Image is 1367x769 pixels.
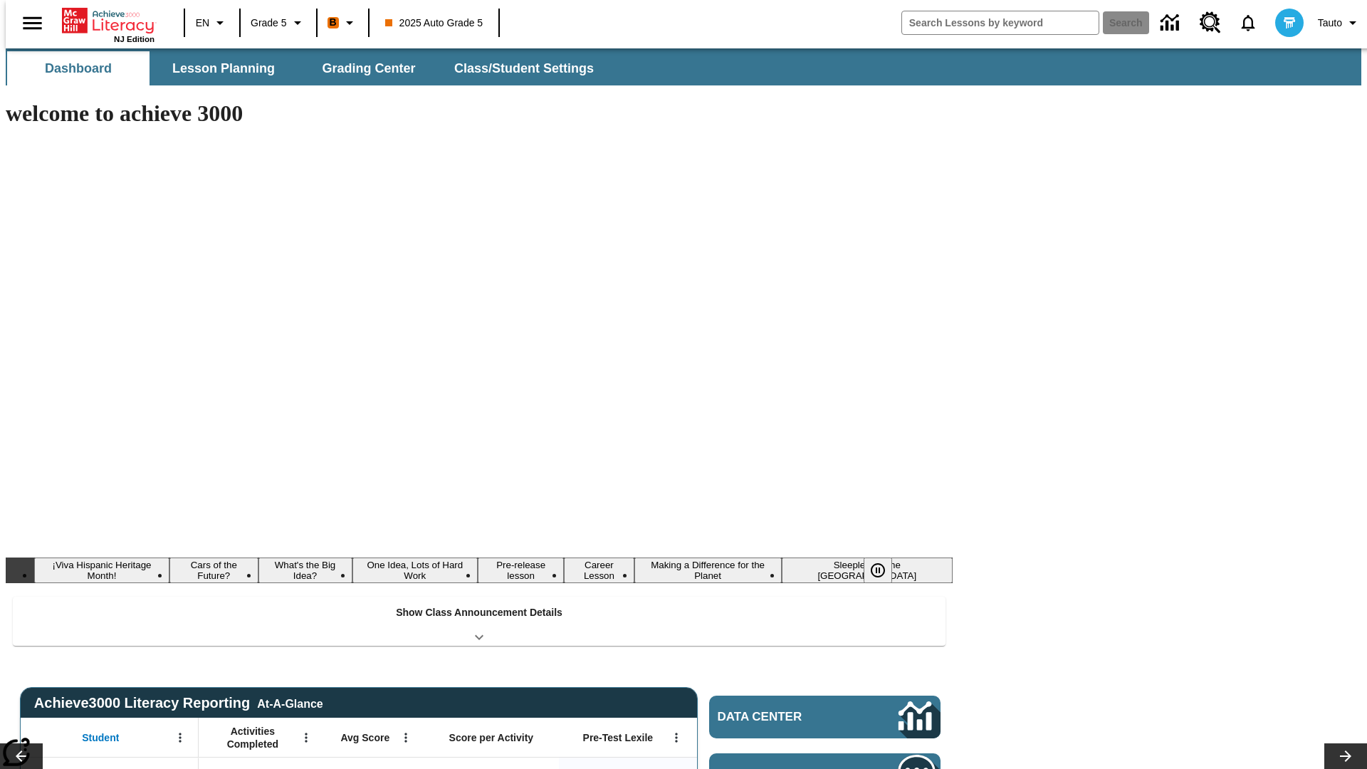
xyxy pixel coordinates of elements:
div: Pause [864,558,906,583]
button: Pause [864,558,892,583]
a: Home [62,6,154,35]
span: 2025 Auto Grade 5 [385,16,483,31]
button: Open side menu [11,2,53,44]
span: Score per Activity [449,731,534,744]
span: EN [196,16,209,31]
span: Grading Center [322,61,415,77]
span: Activities Completed [206,725,300,750]
button: Slide 6 Career Lesson [564,558,634,583]
button: Dashboard [7,51,150,85]
button: Slide 5 Pre-release lesson [478,558,564,583]
span: Grade 5 [251,16,287,31]
button: Boost Class color is orange. Change class color [322,10,364,36]
a: Notifications [1230,4,1267,41]
div: At-A-Glance [257,695,323,711]
button: Slide 8 Sleepless in the Animal Kingdom [782,558,953,583]
span: NJ Edition [114,35,154,43]
span: Lesson Planning [172,61,275,77]
button: Class/Student Settings [443,51,605,85]
div: SubNavbar [6,51,607,85]
a: Data Center [1152,4,1191,43]
button: Open Menu [666,727,687,748]
a: Resource Center, Will open in new tab [1191,4,1230,42]
button: Open Menu [169,727,191,748]
button: Slide 2 Cars of the Future? [169,558,258,583]
button: Open Menu [395,727,417,748]
span: Student [82,731,119,744]
span: Class/Student Settings [454,61,594,77]
img: avatar image [1275,9,1304,37]
div: SubNavbar [6,48,1361,85]
button: Profile/Settings [1312,10,1367,36]
div: Show Class Announcement Details [13,597,946,646]
h1: welcome to achieve 3000 [6,100,953,127]
span: Dashboard [45,61,112,77]
button: Slide 1 ¡Viva Hispanic Heritage Month! [34,558,169,583]
button: Grade: Grade 5, Select a grade [245,10,312,36]
p: Show Class Announcement Details [396,605,562,620]
span: Data Center [718,710,851,724]
button: Grading Center [298,51,440,85]
span: Tauto [1318,16,1342,31]
button: Lesson Planning [152,51,295,85]
button: Select a new avatar [1267,4,1312,41]
button: Language: EN, Select a language [189,10,235,36]
button: Slide 7 Making a Difference for the Planet [634,558,782,583]
input: search field [902,11,1099,34]
span: Avg Score [340,731,389,744]
button: Slide 4 One Idea, Lots of Hard Work [352,558,478,583]
a: Data Center [709,696,941,738]
button: Lesson carousel, Next [1324,743,1367,769]
span: Achieve3000 Literacy Reporting [34,695,323,711]
div: Home [62,5,154,43]
button: Slide 3 What's the Big Idea? [258,558,352,583]
button: Open Menu [295,727,317,748]
span: Pre-Test Lexile [583,731,654,744]
span: B [330,14,337,31]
